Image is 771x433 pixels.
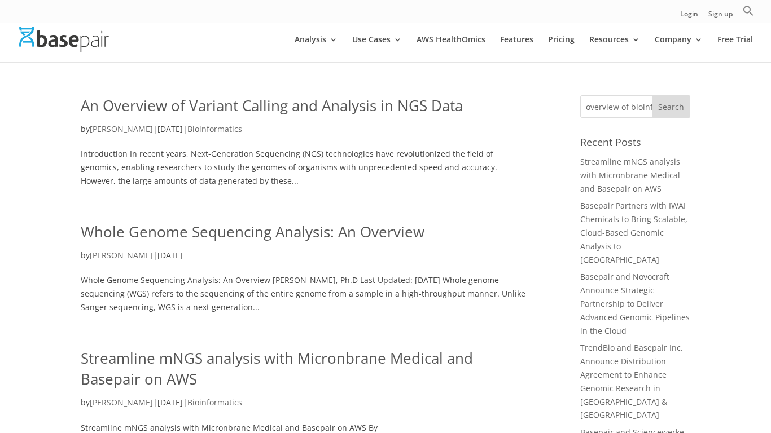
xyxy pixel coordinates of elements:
a: Free Trial [717,36,753,62]
a: Bioinformatics [187,123,242,134]
h4: Recent Posts [580,135,690,155]
input: Search [652,95,690,118]
a: Resources [589,36,640,62]
a: Basepair and Novocraft Announce Strategic Partnership to Deliver Advanced Genomic Pipelines in th... [580,271,690,335]
a: An Overview of Variant Calling and Analysis in NGS Data [81,95,463,116]
a: Streamline mNGS analysis with Micronbrane Medical and Basepair on AWS [580,156,680,194]
a: Company [655,36,703,62]
a: [PERSON_NAME] [90,123,153,134]
p: by | | [81,396,529,418]
a: AWS HealthOmics [417,36,485,62]
img: Basepair [19,27,109,51]
a: [PERSON_NAME] [90,250,153,260]
a: Use Cases [352,36,402,62]
span: [DATE] [157,123,183,134]
p: by | | [81,122,529,144]
a: Pricing [548,36,575,62]
a: Search Icon Link [743,5,754,23]
a: Streamline mNGS analysis with Micronbrane Medical and Basepair on AWS [81,348,473,390]
a: Whole Genome Sequencing Analysis: An Overview [81,222,424,242]
span: [DATE] [157,397,183,408]
p: by | [81,249,529,271]
a: Login [680,11,698,23]
article: Introduction In recent years, Next-Generation Sequencing (NGS) technologies have revolutionized t... [81,95,529,188]
a: TrendBio and Basepair Inc. Announce Distribution Agreement to Enhance Genomic Research in [GEOGRA... [580,342,683,420]
article: Whole Genome Sequencing Analysis: An Overview [PERSON_NAME], Ph.D Last Updated: [DATE] Whole geno... [81,222,529,314]
a: Analysis [295,36,338,62]
a: [PERSON_NAME] [90,397,153,408]
svg: Search [743,5,754,16]
a: Basepair Partners with IWAI Chemicals to Bring Scalable, Cloud-Based Genomic Analysis to [GEOGRAP... [580,200,687,264]
a: Bioinformatics [187,397,242,408]
a: Sign up [708,11,733,23]
span: [DATE] [157,250,183,260]
a: Features [500,36,533,62]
